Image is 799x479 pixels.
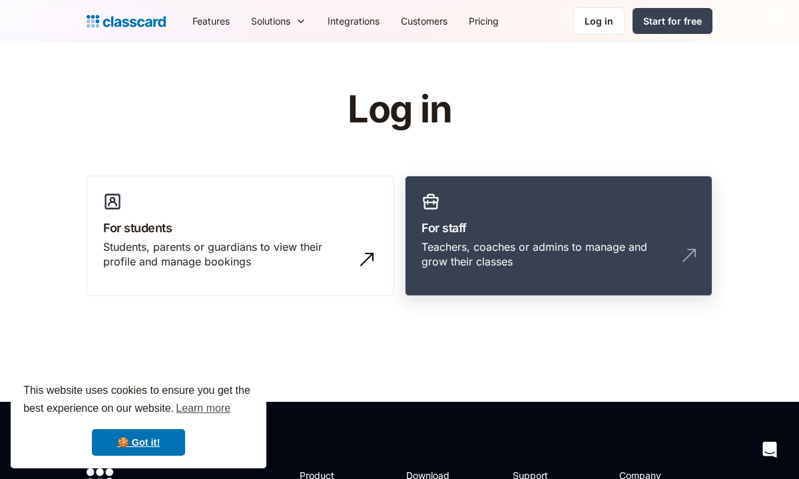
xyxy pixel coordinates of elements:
[240,6,317,36] div: Solutions
[182,6,240,36] a: Features
[405,176,712,297] a: For staffTeachers, coaches or admins to manage and grow their classes
[174,399,232,418] a: learn more about cookies
[390,6,458,36] a: Customers
[11,370,266,468] div: cookieconsent
[754,434,786,466] div: Open Intercom Messenger
[458,6,509,36] a: Pricing
[643,14,702,28] div: Start for free
[317,6,390,36] a: Integrations
[585,14,613,28] div: Log in
[92,429,185,456] a: dismiss cookie message
[103,239,351,269] div: Students, parents or guardians to view their profile and manage bookings
[103,219,378,237] h3: For students
[87,12,166,31] a: Logo
[188,89,611,130] h1: Log in
[23,383,254,418] span: This website uses cookies to ensure you get the best experience on our website.
[251,14,290,28] div: Solutions
[421,219,696,237] h3: For staff
[573,7,625,35] a: Log in
[421,239,669,269] div: Teachers, coaches or admins to manage and grow their classes
[87,176,394,297] a: For studentsStudents, parents or guardians to view their profile and manage bookings
[633,8,712,34] a: Start for free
